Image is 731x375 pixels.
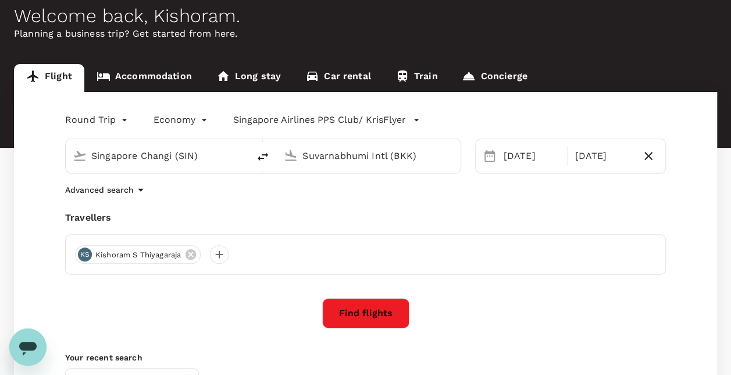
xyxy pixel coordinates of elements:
div: Economy [154,111,210,129]
p: Planning a business trip? Get started from here. [14,27,717,41]
button: Find flights [322,298,409,328]
button: delete [249,143,277,171]
iframe: Button to launch messaging window [9,328,47,366]
div: KSKishoram S Thiyagaraja [75,245,201,264]
button: Singapore Airlines PPS Club/ KrisFlyer [233,113,420,127]
a: Concierge [450,64,539,92]
button: Advanced search [65,183,148,197]
div: KS [78,247,92,261]
a: Long stay [204,64,293,92]
a: Train [383,64,450,92]
div: Travellers [65,211,666,225]
a: Flight [14,64,84,92]
input: Going to [302,147,436,165]
a: Accommodation [84,64,204,92]
p: Your recent search [65,352,666,363]
span: Kishoram S Thiyagaraja [88,249,188,261]
div: [DATE] [499,144,565,168]
div: Welcome back , Kishoram . [14,5,717,27]
a: Car rental [293,64,383,92]
input: Depart from [91,147,224,165]
div: [DATE] [570,144,636,168]
p: Singapore Airlines PPS Club/ KrisFlyer [233,113,406,127]
p: Advanced search [65,184,134,196]
button: Open [241,154,243,157]
div: Round Trip [65,111,130,129]
button: Open [452,154,455,157]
